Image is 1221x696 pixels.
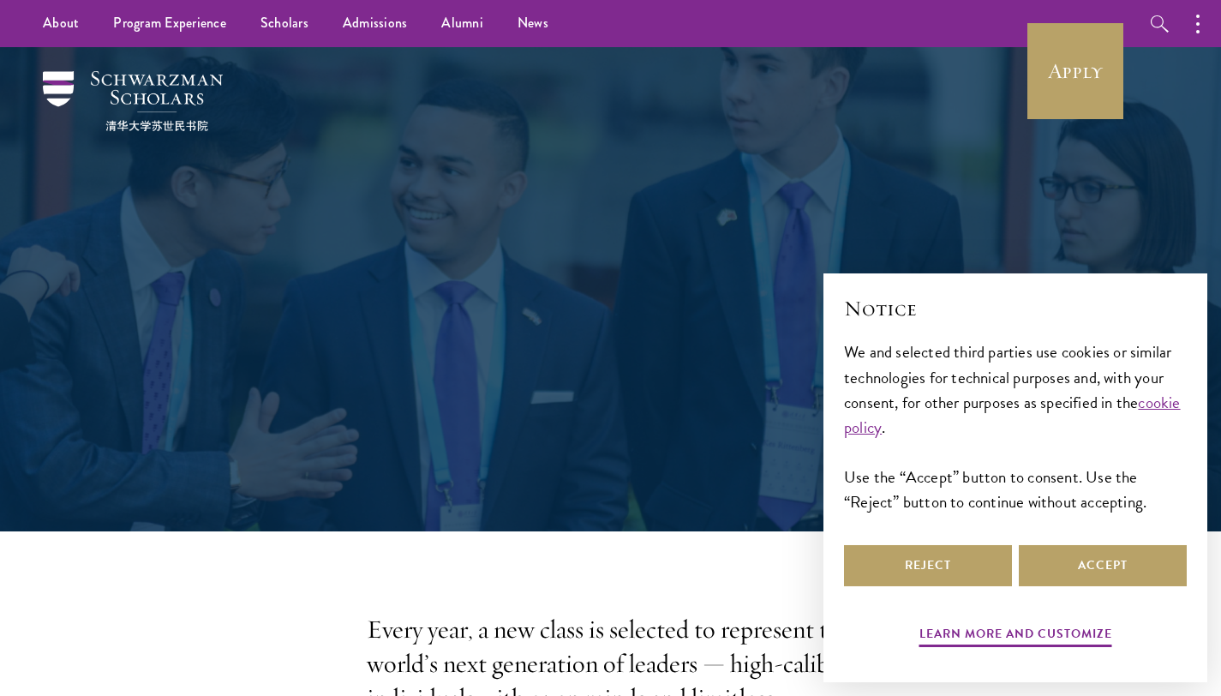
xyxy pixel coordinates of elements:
img: Schwarzman Scholars [43,71,223,131]
button: Reject [844,545,1012,586]
a: cookie policy [844,390,1181,440]
button: Accept [1019,545,1187,586]
div: We and selected third parties use cookies or similar technologies for technical purposes and, wit... [844,339,1187,513]
button: Learn more and customize [919,623,1112,650]
a: Apply [1027,23,1123,119]
h2: Notice [844,294,1187,323]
